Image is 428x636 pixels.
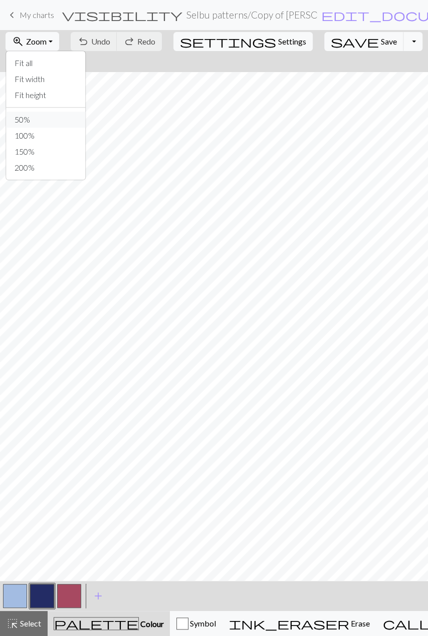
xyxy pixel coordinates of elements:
button: SettingsSettings [173,32,313,51]
button: 100% [7,128,86,144]
span: palette [54,616,138,630]
span: settings [180,35,276,49]
button: Symbol [170,611,223,636]
button: Fit height [7,87,86,103]
button: Save [324,32,404,51]
span: Colour [139,619,164,628]
button: Fit width [7,71,86,87]
span: highlight_alt [7,616,19,630]
span: Select [19,618,41,628]
h2: Selbu patterns / Copy of [PERSON_NAME] cute flowers hat pattern 20 [186,9,317,21]
button: Zoom [6,32,59,51]
span: visibility [62,8,182,22]
span: Settings [278,36,306,48]
span: keyboard_arrow_left [6,8,18,22]
button: 50% [7,112,86,128]
span: Zoom [26,37,47,46]
a: My charts [6,7,54,24]
button: Erase [223,611,376,636]
span: Save [381,37,397,46]
button: 200% [7,160,86,176]
button: 150% [7,144,86,160]
button: Colour [48,611,170,636]
i: Settings [180,36,276,48]
span: Erase [349,618,370,628]
span: ink_eraser [229,616,349,630]
span: My charts [20,10,54,20]
span: save [331,35,379,49]
span: Symbol [188,618,216,628]
button: Fit all [7,55,86,71]
span: zoom_in [12,35,24,49]
span: add [92,589,104,603]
